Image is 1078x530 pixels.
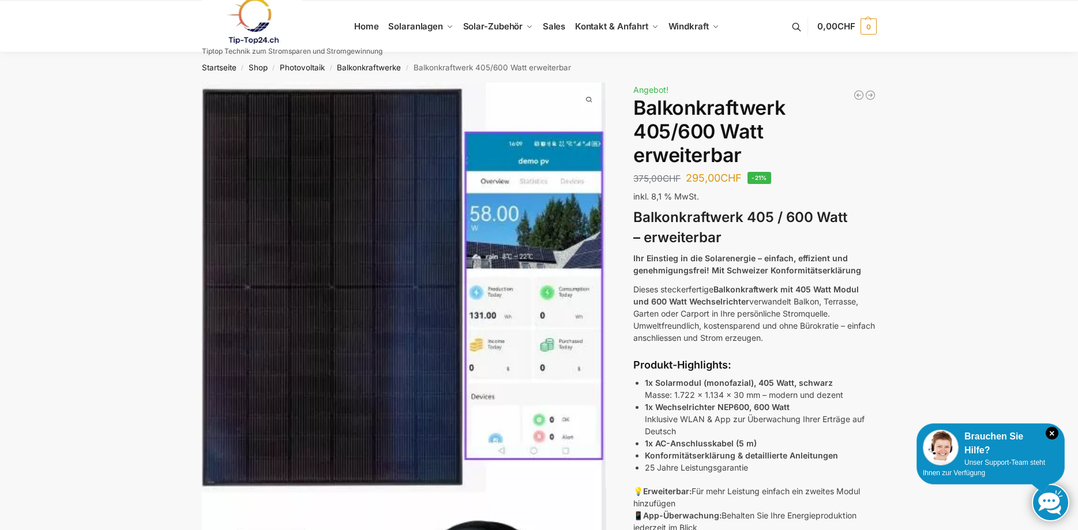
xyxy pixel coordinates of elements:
i: Schließen [1046,427,1058,439]
p: Masse: 1.722 x 1.134 x 30 mm – modern und dezent [645,377,876,401]
span: / [325,63,337,73]
span: Sales [543,21,566,32]
strong: Balkonkraftwerk mit 405 Watt Modul und 600 Watt Wechselrichter [633,284,859,306]
p: Inklusive WLAN & App zur Überwachung Ihrer Erträge auf Deutsch [645,401,876,437]
span: CHF [720,172,742,184]
a: Windkraft [663,1,724,52]
strong: App-Überwachung: [643,510,722,520]
p: Dieses steckerfertige verwandelt Balkon, Terrasse, Garten oder Carport in Ihre persönliche Stromq... [633,283,876,344]
span: Solaranlagen [388,21,443,32]
span: Angebot! [633,85,668,95]
strong: 1x AC-Anschlusskabel (5 m) [645,438,757,448]
a: Sales [538,1,570,52]
strong: Produkt-Highlights: [633,359,731,371]
span: / [236,63,249,73]
strong: Balkonkraftwerk 405 / 600 Watt – erweiterbar [633,209,847,246]
img: Balkonkraftwerk 405/600 Watt erweiterbar 3 [606,82,1011,487]
span: Solar-Zubehör [463,21,523,32]
bdi: 295,00 [686,172,742,184]
a: Kontakt & Anfahrt [570,1,663,52]
a: Solar-Zubehör [458,1,538,52]
img: Customer service [923,430,959,465]
nav: Breadcrumb [181,52,897,82]
a: Balkonkraftwerke [337,63,401,72]
strong: Ihr Einstieg in die Solarenergie – einfach, effizient und genehmigungsfrei! Mit Schweizer Konform... [633,253,861,275]
a: Balkonkraftwerk 600/810 Watt Fullblack [853,89,865,101]
bdi: 375,00 [633,173,681,184]
span: Kontakt & Anfahrt [575,21,648,32]
strong: Konformitätserklärung & detaillierte Anleitungen [645,450,838,460]
a: Photovoltaik [280,63,325,72]
span: CHF [663,173,681,184]
a: Solaranlagen [384,1,458,52]
span: Windkraft [668,21,709,32]
strong: 1x Wechselrichter NEP600, 600 Watt [645,402,790,412]
strong: Erweiterbar: [643,486,692,496]
a: 890/600 Watt Solarkraftwerk + 2,7 KW Batteriespeicher Genehmigungsfrei [865,89,876,101]
p: Tiptop Technik zum Stromsparen und Stromgewinnung [202,48,382,55]
li: 25 Jahre Leistungsgarantie [645,461,876,473]
a: Shop [249,63,268,72]
span: / [268,63,280,73]
a: Startseite [202,63,236,72]
span: Unser Support-Team steht Ihnen zur Verfügung [923,458,1045,477]
span: 0,00 [817,21,855,32]
span: -21% [748,172,771,184]
span: 0 [861,18,877,35]
a: 0,00CHF 0 [817,9,876,44]
strong: 1x Solarmodul (monofazial), 405 Watt, schwarz [645,378,833,388]
span: CHF [837,21,855,32]
div: Brauchen Sie Hilfe? [923,430,1058,457]
span: / [401,63,413,73]
span: inkl. 8,1 % MwSt. [633,191,699,201]
h1: Balkonkraftwerk 405/600 Watt erweiterbar [633,96,876,167]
